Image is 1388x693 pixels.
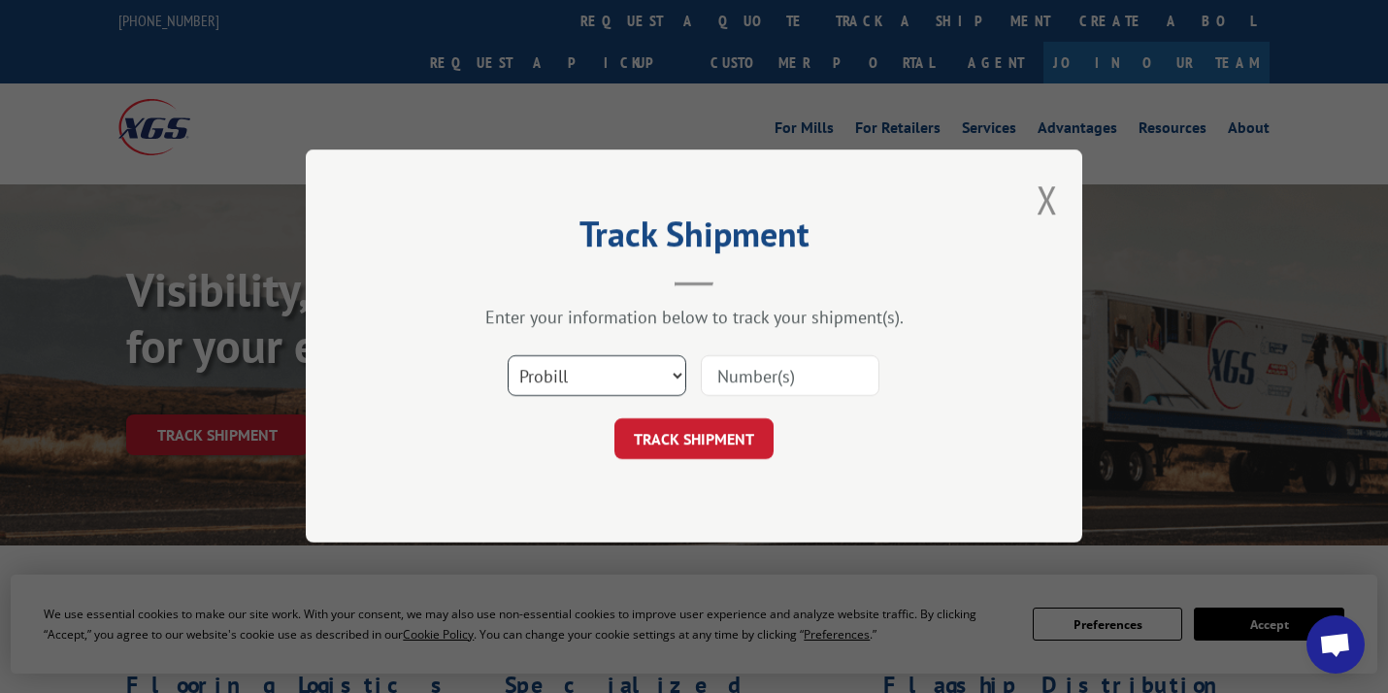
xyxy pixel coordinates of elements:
h2: Track Shipment [403,220,985,257]
div: Open chat [1306,615,1365,674]
button: Close modal [1037,174,1058,225]
input: Number(s) [701,356,879,397]
button: TRACK SHIPMENT [614,419,774,460]
div: Enter your information below to track your shipment(s). [403,307,985,329]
